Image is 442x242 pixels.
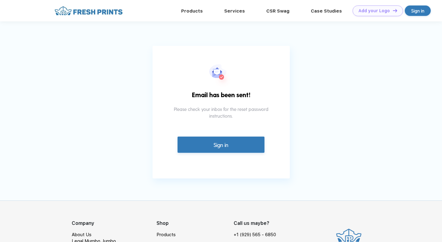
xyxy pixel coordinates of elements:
[234,232,276,238] a: +1 (929) 565 - 6850
[72,220,156,227] div: Company
[181,8,203,14] a: Products
[178,137,264,153] a: Sign in
[234,220,280,227] div: Call us maybe?
[405,5,431,16] a: Sign in
[156,220,234,227] div: Shop
[358,8,390,13] div: Add your Logo
[53,5,124,16] img: fo%20logo%202.webp
[173,106,269,132] div: Please check your inbox for the reset password instructions.
[209,64,233,90] img: reset_link_icon.svg
[180,90,262,106] div: Email has been sent!
[393,9,397,12] img: DT
[72,232,92,237] a: About Us
[156,232,176,237] a: Products
[224,8,245,14] a: Services
[266,8,289,14] a: CSR Swag
[411,7,424,14] div: Sign in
